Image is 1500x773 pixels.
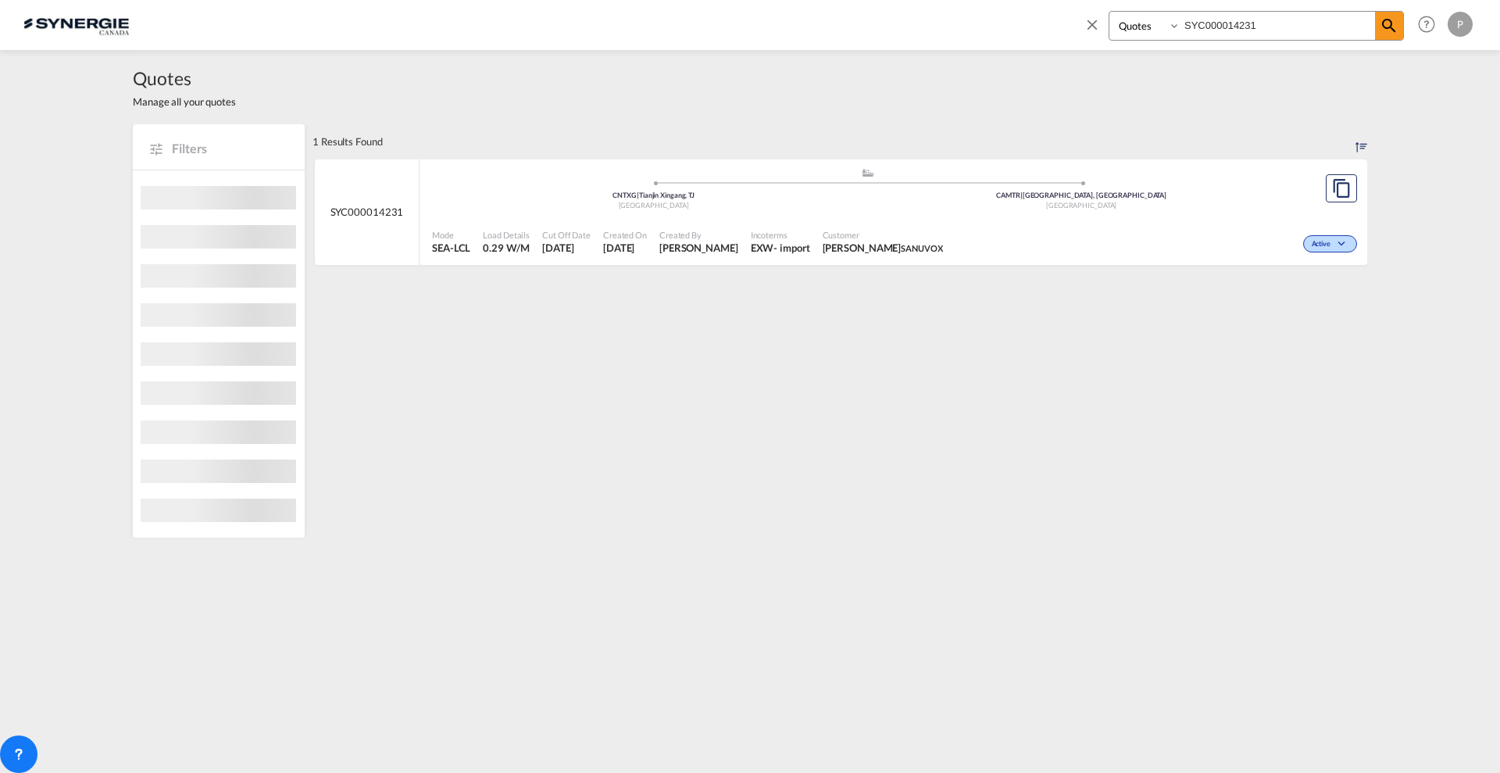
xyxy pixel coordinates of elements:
div: Sort by: Created On [1355,124,1367,159]
div: - import [773,241,809,255]
span: Incoterms [751,229,810,241]
div: P [1448,12,1473,37]
span: 0.29 W/M [483,242,529,254]
div: EXW import [751,241,810,255]
span: CAMTR [GEOGRAPHIC_DATA], [GEOGRAPHIC_DATA] [996,191,1166,199]
span: SANUVOX [901,243,942,253]
span: Pablo Gomez Saldarriaga [659,241,738,255]
span: 21 Aug 2025 [542,241,591,255]
span: Filters [172,140,289,157]
span: icon-close [1084,11,1109,48]
div: EXW [751,241,774,255]
input: Enter Quotation Number [1180,12,1375,39]
span: Active [1312,239,1334,250]
span: [GEOGRAPHIC_DATA] [619,201,689,209]
span: SYC000014231 [330,205,404,219]
span: Mode [432,229,470,241]
md-icon: icon-close [1084,16,1101,33]
span: 21 Aug 2025 [603,241,647,255]
md-icon: icon-chevron-down [1334,240,1353,249]
span: Created By [659,229,738,241]
span: icon-magnify [1375,12,1403,40]
span: Guillaume Lussier-Daigneault SANUVOX [823,241,943,255]
span: SEA-LCL [432,241,470,255]
span: Load Details [483,229,530,241]
div: 1 Results Found [312,124,383,159]
md-icon: icon-magnify [1380,16,1398,35]
div: Help [1413,11,1448,39]
div: SYC000014231 assets/icons/custom/ship-fill.svgassets/icons/custom/roll-o-plane.svgOriginTianjin X... [315,159,1367,266]
span: Quotes [133,66,236,91]
span: [GEOGRAPHIC_DATA] [1046,201,1116,209]
md-icon: assets/icons/custom/ship-fill.svg [859,169,877,177]
span: Manage all your quotes [133,95,236,109]
span: Customer [823,229,943,241]
img: 1f56c880d42311ef80fc7dca854c8e59.png [23,7,129,42]
span: | [637,191,639,199]
span: Created On [603,229,647,241]
span: Help [1413,11,1440,38]
span: | [1020,191,1023,199]
md-icon: assets/icons/custom/copyQuote.svg [1332,179,1351,198]
span: CNTXG Tianjin Xingang, TJ [612,191,695,199]
span: Cut Off Date [542,229,591,241]
div: Change Status Here [1303,235,1357,252]
button: Copy Quote [1326,174,1357,202]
